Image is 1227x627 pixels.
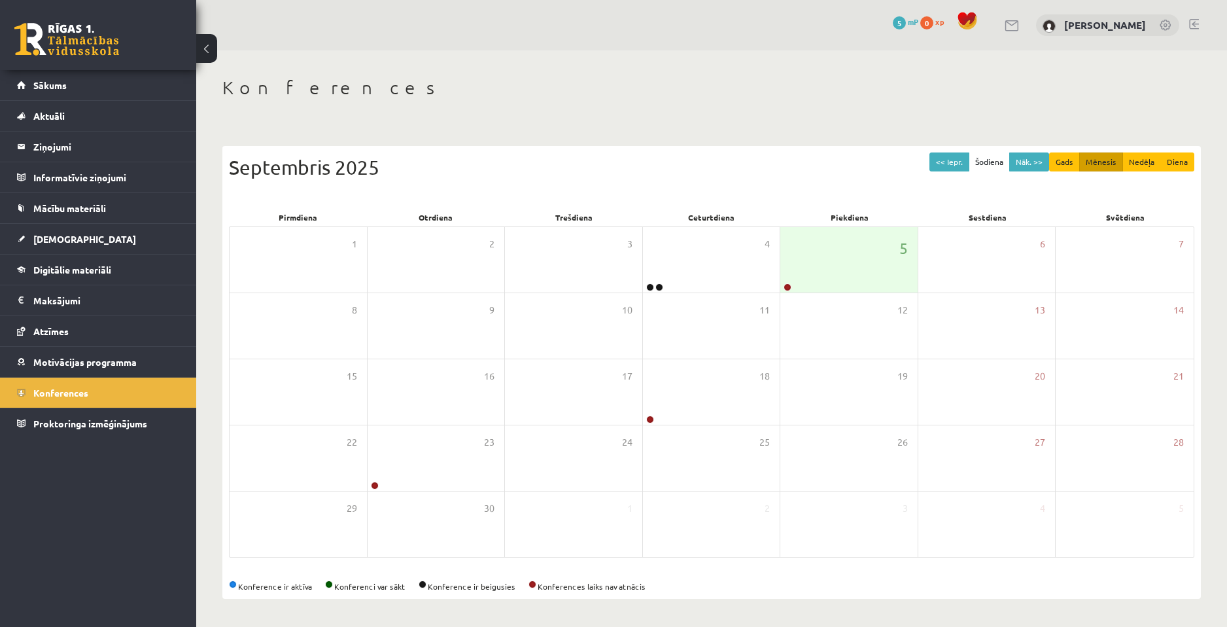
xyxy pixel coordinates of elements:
div: Ceturtdiena [643,208,781,226]
span: 6 [1040,237,1045,251]
span: 16 [484,369,494,384]
a: Digitālie materiāli [17,255,180,285]
a: Mācību materiāli [17,193,180,223]
button: Šodiena [969,152,1010,171]
button: Mēnesis [1079,152,1123,171]
span: 5 [893,16,906,29]
a: Aktuāli [17,101,180,131]
span: 26 [897,435,908,450]
span: Proktoringa izmēģinājums [33,418,147,429]
a: [PERSON_NAME] [1064,18,1146,31]
span: 21 [1173,369,1184,384]
div: Trešdiena [505,208,643,226]
div: Piekdiena [780,208,918,226]
a: [DEMOGRAPHIC_DATA] [17,224,180,254]
span: 29 [347,501,357,516]
legend: Maksājumi [33,285,180,315]
div: Sestdiena [918,208,1056,226]
div: Svētdiena [1056,208,1194,226]
span: 9 [489,303,494,317]
span: 4 [765,237,770,251]
span: mP [908,16,918,27]
span: 24 [622,435,632,450]
span: Mācību materiāli [33,202,106,214]
span: 2 [765,501,770,516]
button: Diena [1160,152,1194,171]
span: 5 [1179,501,1184,516]
a: Informatīvie ziņojumi [17,162,180,192]
span: 11 [759,303,770,317]
button: << Iepr. [929,152,969,171]
span: 2 [489,237,494,251]
span: 18 [759,369,770,384]
a: Maksājumi [17,285,180,315]
legend: Informatīvie ziņojumi [33,162,180,192]
button: Gads [1049,152,1080,171]
span: 3 [627,237,632,251]
a: Ziņojumi [17,132,180,162]
span: [DEMOGRAPHIC_DATA] [33,233,136,245]
span: Motivācijas programma [33,356,137,368]
span: 5 [899,237,908,259]
div: Konference ir aktīva Konferenci var sākt Konference ir beigusies Konferences laiks nav atnācis [229,581,1194,592]
span: 19 [897,369,908,384]
span: 12 [897,303,908,317]
span: xp [935,16,944,27]
button: Nedēļa [1122,152,1161,171]
span: 20 [1035,369,1045,384]
span: 1 [627,501,632,516]
button: Nāk. >> [1009,152,1049,171]
a: Proktoringa izmēģinājums [17,408,180,439]
span: 30 [484,501,494,516]
a: Sākums [17,70,180,100]
span: 23 [484,435,494,450]
span: 8 [352,303,357,317]
span: 10 [622,303,632,317]
span: 22 [347,435,357,450]
a: Motivācijas programma [17,347,180,377]
a: Rīgas 1. Tālmācības vidusskola [14,23,119,56]
a: 5 mP [893,16,918,27]
span: 13 [1035,303,1045,317]
a: Konferences [17,378,180,408]
span: 3 [903,501,908,516]
div: Pirmdiena [229,208,367,226]
span: 7 [1179,237,1184,251]
span: 15 [347,369,357,384]
span: Digitālie materiāli [33,264,111,276]
span: Konferences [33,387,88,399]
span: Sākums [33,79,67,91]
div: Septembris 2025 [229,152,1194,182]
span: 4 [1040,501,1045,516]
h1: Konferences [222,77,1201,99]
img: Kristaps Zomerfelds [1043,20,1056,33]
span: 17 [622,369,632,384]
span: 25 [759,435,770,450]
span: 27 [1035,435,1045,450]
span: 0 [920,16,933,29]
span: 14 [1173,303,1184,317]
a: 0 xp [920,16,950,27]
a: Atzīmes [17,316,180,346]
div: Otrdiena [367,208,505,226]
span: Aktuāli [33,110,65,122]
span: 1 [352,237,357,251]
span: 28 [1173,435,1184,450]
legend: Ziņojumi [33,132,180,162]
span: Atzīmes [33,325,69,337]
